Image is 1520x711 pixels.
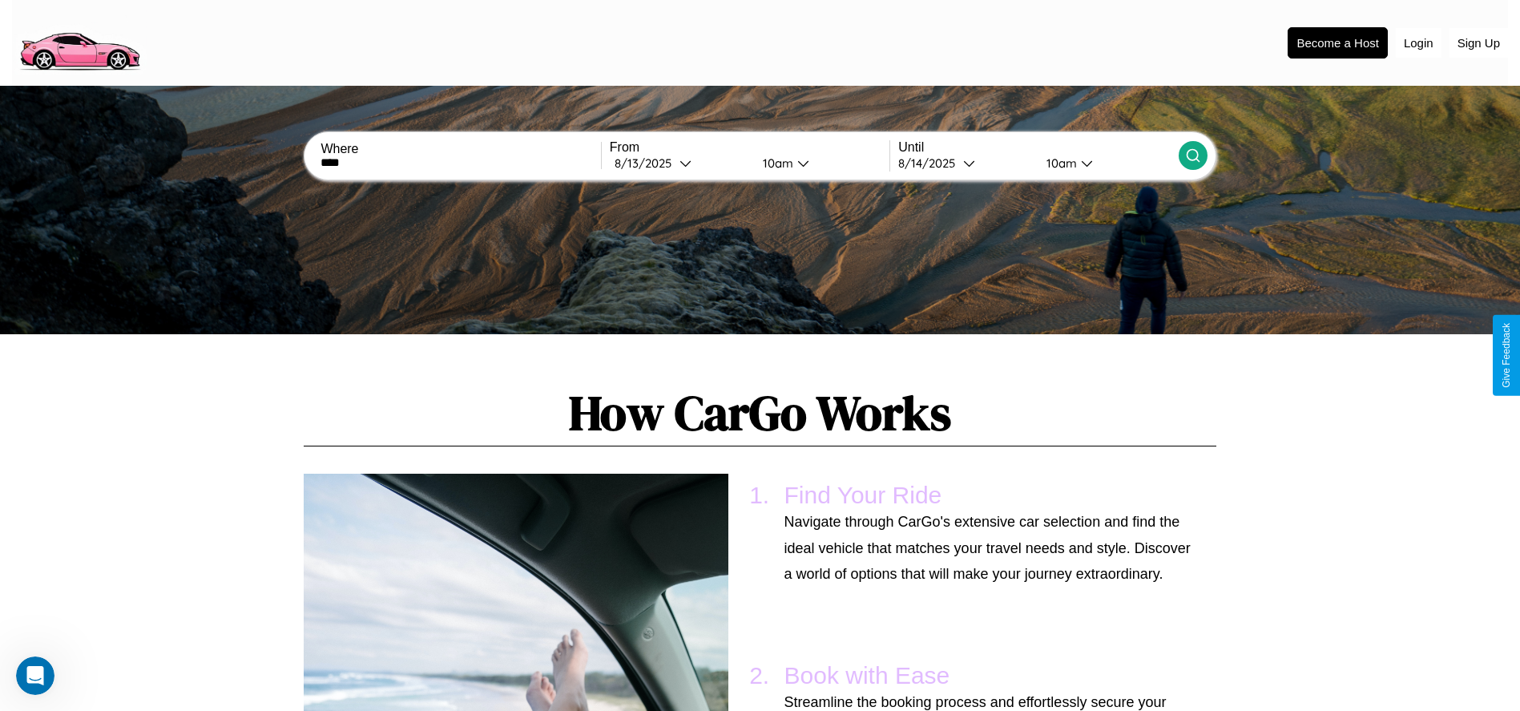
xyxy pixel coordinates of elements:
[750,155,890,172] button: 10am
[12,8,147,75] img: logo
[755,156,797,171] div: 10am
[1396,28,1441,58] button: Login
[16,656,54,695] iframe: Intercom live chat
[321,142,600,156] label: Where
[615,156,679,171] div: 8 / 13 / 2025
[898,156,963,171] div: 8 / 14 / 2025
[1501,323,1512,388] div: Give Feedback
[1034,155,1179,172] button: 10am
[898,140,1178,155] label: Until
[784,509,1192,587] p: Navigate through CarGo's extensive car selection and find the ideal vehicle that matches your tra...
[776,474,1200,595] li: Find Your Ride
[304,380,1216,446] h1: How CarGo Works
[610,140,889,155] label: From
[1288,27,1388,59] button: Become a Host
[610,155,750,172] button: 8/13/2025
[1038,156,1081,171] div: 10am
[1449,28,1508,58] button: Sign Up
